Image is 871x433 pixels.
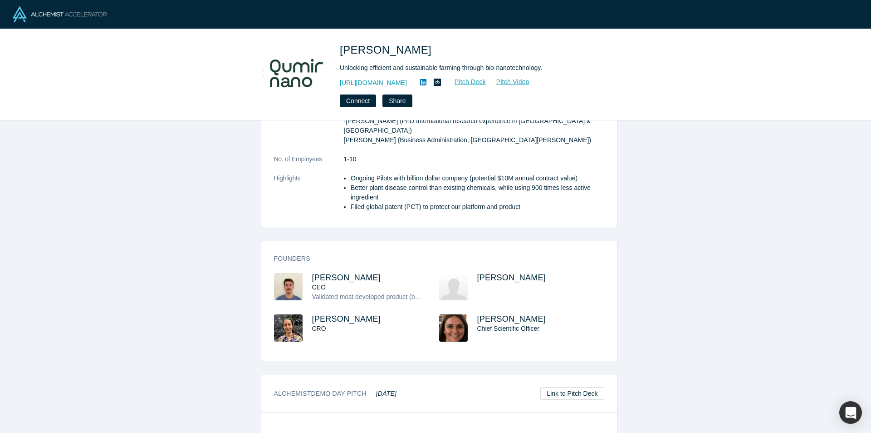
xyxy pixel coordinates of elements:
li: Ongoing Pilots with billion dollar company (potential $10M annual contract value) [351,174,604,183]
dt: No. of Employees [274,154,344,174]
li: Better plant disease control than existing chemicals, while using 900 times less active ingredient [351,183,604,202]
img: Romina Bertani's Profile Image [274,314,303,342]
em: [DATE] [376,390,396,397]
span: CRO [312,325,326,332]
dt: Highlights [274,174,344,221]
a: Link to Pitch Deck [540,387,604,400]
div: Unlocking efficient and sustainable farming through bio-nanotechnology. [340,63,594,73]
button: Share [382,95,412,107]
span: Chief Scientific Officer [477,325,539,332]
span: CEO [312,284,326,291]
a: [URL][DOMAIN_NAME] [340,78,407,88]
img: Alchemist Logo [13,6,107,22]
img: Franco Ciaffone's Profile Image [274,273,303,300]
a: [PERSON_NAME] [312,273,381,282]
h3: Founders [274,254,592,264]
h3: Alchemist Demo Day Pitch [274,389,397,398]
a: [PERSON_NAME] [477,314,546,324]
a: Pitch Video [486,77,530,87]
li: Filed global patent (PCT) to protect our platform and product [351,202,604,212]
span: [PERSON_NAME] [477,273,546,282]
img: José Dávila's Profile Image [439,273,468,300]
span: [PERSON_NAME] [340,44,435,56]
p: -[PERSON_NAME] (PhD International research experience in [GEOGRAPHIC_DATA] & [GEOGRAPHIC_DATA]) [... [344,116,604,145]
dd: 1-10 [344,154,604,164]
button: Connect [340,95,376,107]
img: Cintia Romero's Profile Image [439,314,468,342]
img: Qumir Nano's Logo [264,42,327,105]
a: [PERSON_NAME] [312,314,381,324]
a: Pitch Deck [445,77,486,87]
